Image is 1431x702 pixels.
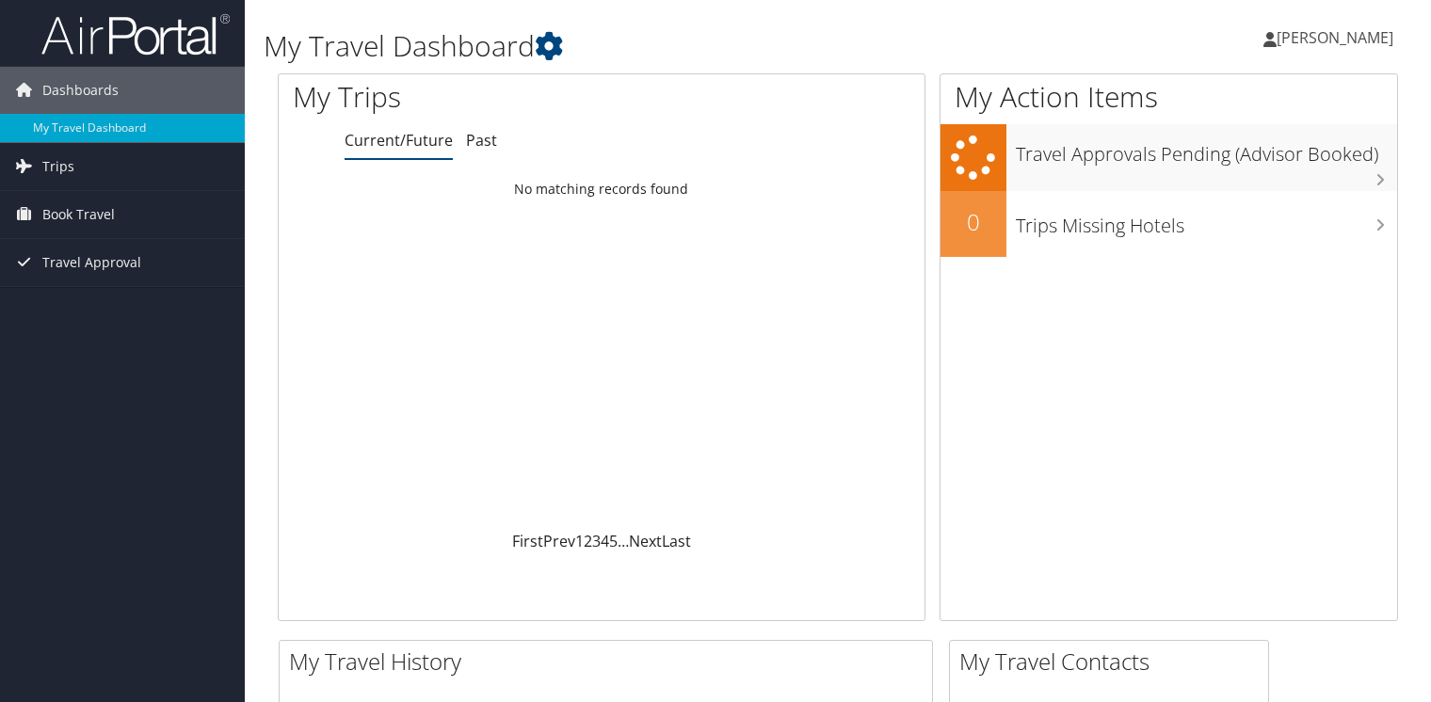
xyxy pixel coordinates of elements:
h3: Trips Missing Hotels [1016,203,1397,239]
a: Prev [543,531,575,551]
a: 1 [575,531,584,551]
a: Next [629,531,662,551]
a: 5 [609,531,618,551]
h2: My Travel Contacts [959,646,1268,678]
a: 2 [584,531,592,551]
a: Past [466,130,497,151]
td: No matching records found [279,172,925,206]
h1: My Trips [293,77,641,117]
span: Dashboards [42,67,119,114]
h2: 0 [941,206,1006,238]
span: … [618,531,629,551]
a: 3 [592,531,601,551]
h1: My Action Items [941,77,1397,117]
span: Travel Approval [42,239,141,286]
span: Book Travel [42,191,115,238]
img: airportal-logo.png [41,12,230,56]
a: 0Trips Missing Hotels [941,191,1397,257]
a: Last [662,531,691,551]
span: Trips [42,143,74,190]
a: [PERSON_NAME] [1263,9,1412,66]
h1: My Travel Dashboard [264,26,1029,66]
a: First [512,531,543,551]
h3: Travel Approvals Pending (Advisor Booked) [1016,132,1397,168]
span: [PERSON_NAME] [1277,27,1393,48]
a: 4 [601,531,609,551]
h2: My Travel History [289,646,932,678]
a: Travel Approvals Pending (Advisor Booked) [941,124,1397,191]
a: Current/Future [345,130,453,151]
